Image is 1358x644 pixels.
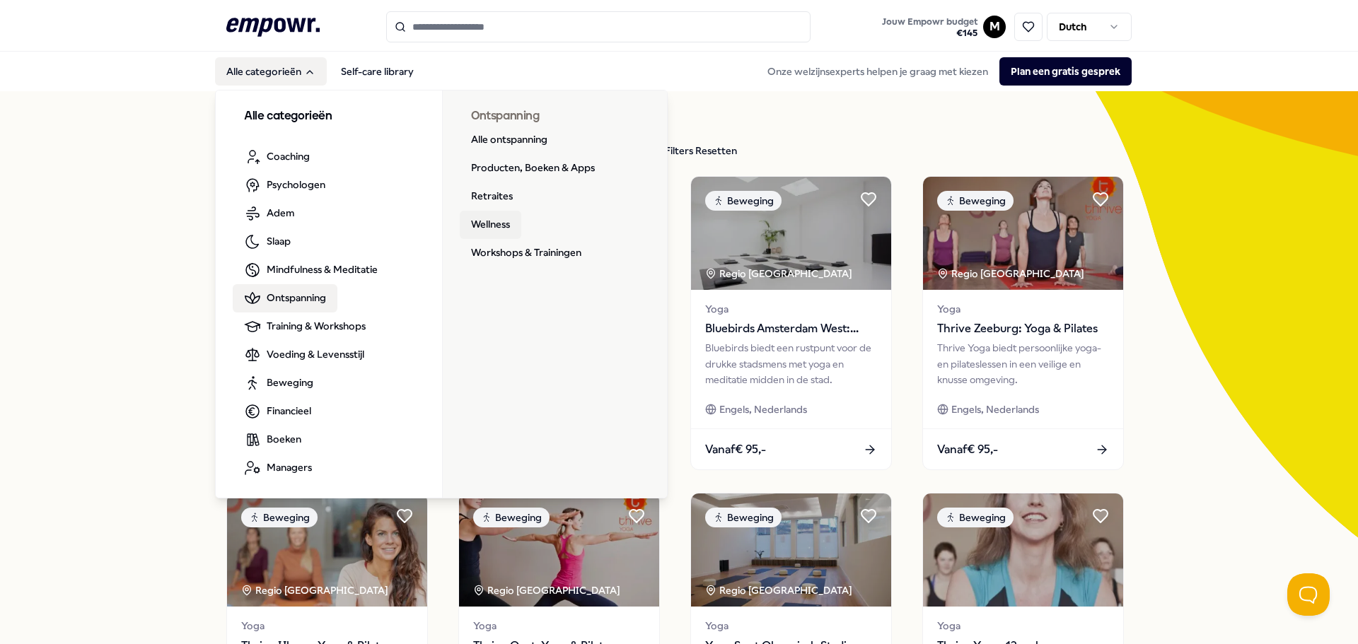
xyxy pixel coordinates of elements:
[882,28,977,39] span: € 145
[937,340,1109,387] div: Thrive Yoga biedt persoonlijke yoga- en pilateslessen in een veilige en knusse omgeving.
[719,402,807,417] span: Engels, Nederlands
[267,205,294,221] span: Adem
[951,402,1039,417] span: Engels, Nederlands
[665,143,737,158] div: Filters Resetten
[937,618,1109,633] span: Yoga
[267,148,310,164] span: Coaching
[267,375,313,390] span: Beweging
[459,493,659,607] img: package image
[267,346,364,362] span: Voeding & Levensstijl
[937,440,998,459] span: Vanaf € 95,-
[233,143,321,171] a: Coaching
[705,440,766,459] span: Vanaf € 95,-
[1287,573,1330,616] iframe: Help Scout Beacon - Open
[215,57,425,86] nav: Main
[473,582,622,598] div: Regio [GEOGRAPHIC_DATA]
[705,582,854,598] div: Regio [GEOGRAPHIC_DATA]
[241,508,318,527] div: Beweging
[937,191,1014,211] div: Beweging
[233,256,389,284] a: Mindfulness & Meditatie
[267,318,366,334] span: Training & Workshops
[705,340,877,387] div: Bluebirds biedt een rustpunt voor de drukke stadsmens met yoga en meditatie midden in de stad.
[233,171,337,199] a: Psychologen
[705,320,877,338] span: Bluebirds Amsterdam West: Yoga & Welzijn
[937,301,1109,317] span: Yoga
[923,177,1123,290] img: package image
[705,618,877,633] span: Yoga
[473,508,550,527] div: Beweging
[691,493,891,607] img: package image
[460,126,559,154] a: Alle ontspanning
[937,266,1086,281] div: Regio [GEOGRAPHIC_DATA]
[267,177,325,192] span: Psychologen
[233,312,377,341] a: Training & Workshops
[705,191,782,211] div: Beweging
[879,13,980,42] button: Jouw Empowr budget€145
[983,16,1006,38] button: M
[267,233,291,249] span: Slaap
[241,618,413,633] span: Yoga
[705,266,854,281] div: Regio [GEOGRAPHIC_DATA]
[233,199,306,228] a: Adem
[267,290,326,305] span: Ontspanning
[267,403,311,418] span: Financieel
[876,12,983,42] a: Jouw Empowr budget€145
[460,211,521,239] a: Wellness
[460,239,593,267] a: Workshops & Trainingen
[923,493,1123,607] img: package image
[216,90,668,499] div: Alle categorieën
[233,397,323,426] a: Financieel
[386,11,811,42] input: Search for products, categories or subcategories
[922,176,1124,470] a: package imageBewegingRegio [GEOGRAPHIC_DATA] YogaThrive Zeeburg: Yoga & PilatesThrive Yoga biedt ...
[241,582,390,598] div: Regio [GEOGRAPHIC_DATA]
[882,16,977,28] span: Jouw Empowr budget
[233,228,302,256] a: Slaap
[233,454,323,482] a: Managers
[233,426,313,454] a: Boeken
[705,508,782,527] div: Beweging
[330,57,425,86] a: Self-care library
[244,107,414,126] h3: Alle categorieën
[233,369,325,397] a: Beweging
[460,154,606,182] a: Producten, Boeken & Apps
[233,341,376,369] a: Voeding & Levensstijl
[690,176,892,470] a: package imageBewegingRegio [GEOGRAPHIC_DATA] YogaBluebirds Amsterdam West: Yoga & WelzijnBluebird...
[215,57,327,86] button: Alle categorieën
[267,431,301,447] span: Boeken
[460,182,524,211] a: Retraites
[267,459,312,475] span: Managers
[999,57,1132,86] button: Plan een gratis gesprek
[473,618,645,633] span: Yoga
[691,177,891,290] img: package image
[227,493,427,607] img: package image
[267,262,378,277] span: Mindfulness & Meditatie
[471,107,640,126] h3: Ontspanning
[233,284,337,312] a: Ontspanning
[756,57,1132,86] div: Onze welzijnsexperts helpen je graag met kiezen
[705,301,877,317] span: Yoga
[937,508,1014,527] div: Beweging
[937,320,1109,338] span: Thrive Zeeburg: Yoga & Pilates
